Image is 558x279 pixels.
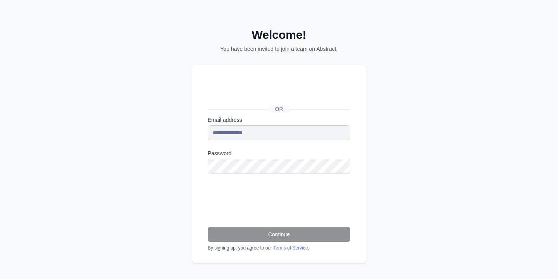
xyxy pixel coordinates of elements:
iframe: reCAPTCHA [208,183,325,213]
div: Se connecter avec Google. S'ouvre dans un nouvel onglet. [208,83,349,100]
label: Password [208,149,350,157]
label: Email address [208,116,350,124]
button: Continue [208,227,350,242]
div: By signing up, you agree to our . [208,245,350,251]
iframe: Bouton "Se connecter avec Google" [204,83,353,100]
p: You have been invited to join a team on Abstract. [192,45,366,53]
h2: Welcome! [192,28,366,42]
span: OR [269,105,289,113]
a: Terms of Service [273,245,308,251]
